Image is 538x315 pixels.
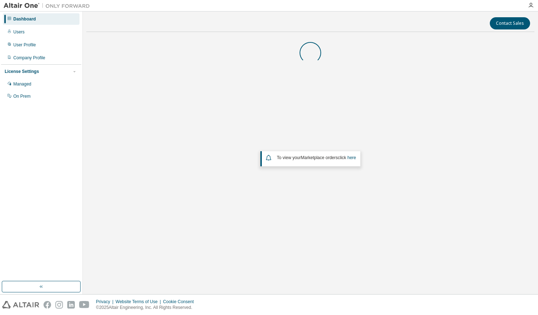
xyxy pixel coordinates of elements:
[301,155,338,160] em: Marketplace orders
[13,93,31,99] div: On Prem
[55,301,63,309] img: instagram.svg
[13,55,45,61] div: Company Profile
[4,2,94,9] img: Altair One
[67,301,75,309] img: linkedin.svg
[96,299,115,305] div: Privacy
[13,16,36,22] div: Dashboard
[79,301,90,309] img: youtube.svg
[2,301,39,309] img: altair_logo.svg
[13,29,24,35] div: Users
[96,305,198,311] p: © 2025 Altair Engineering, Inc. All Rights Reserved.
[490,17,530,29] button: Contact Sales
[347,155,356,160] a: here
[163,299,198,305] div: Cookie Consent
[115,299,163,305] div: Website Terms of Use
[13,81,31,87] div: Managed
[277,155,356,160] span: To view your click
[44,301,51,309] img: facebook.svg
[5,69,39,74] div: License Settings
[13,42,36,48] div: User Profile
